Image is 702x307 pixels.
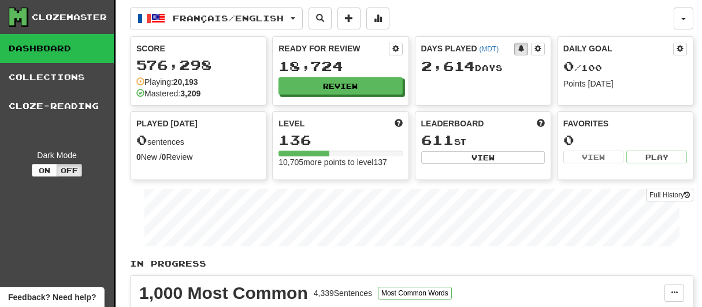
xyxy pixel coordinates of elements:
[136,132,147,148] span: 0
[563,118,687,129] div: Favorites
[337,8,361,29] button: Add sentence to collection
[421,133,545,148] div: st
[130,258,693,269] p: In Progress
[32,164,57,177] button: On
[278,133,402,147] div: 136
[32,12,107,23] div: Clozemaster
[537,118,545,129] span: This week in points, UTC
[173,13,284,23] span: Français / English
[309,8,332,29] button: Search sentences
[9,149,105,161] div: Dark Mode
[479,45,499,53] a: (MDT)
[278,43,388,54] div: Ready for Review
[563,151,624,163] button: View
[421,59,545,74] div: Day s
[136,152,141,162] strong: 0
[563,133,687,147] div: 0
[136,76,198,88] div: Playing:
[421,58,475,74] span: 2,614
[421,43,514,54] div: Days Played
[136,133,260,148] div: sentences
[173,77,198,87] strong: 20,193
[136,88,200,99] div: Mastered:
[646,189,693,201] a: Full History
[626,151,687,163] button: Play
[314,287,372,299] div: 4,339 Sentences
[563,43,673,55] div: Daily Goal
[378,287,452,299] button: Most Common Words
[136,43,260,54] div: Score
[278,156,402,168] div: 10,705 more points to level 137
[180,89,200,98] strong: 3,209
[8,291,96,303] span: Open feedback widget
[136,118,198,129] span: Played [DATE]
[563,78,687,89] div: Points [DATE]
[366,8,389,29] button: More stats
[278,118,304,129] span: Level
[278,77,402,95] button: Review
[421,151,545,164] button: View
[139,284,308,302] div: 1,000 Most Common
[421,132,454,148] span: 611
[136,151,260,163] div: New / Review
[130,8,303,29] button: Français/English
[563,63,602,73] span: / 100
[395,118,403,129] span: Score more points to level up
[278,59,402,73] div: 18,724
[563,58,574,74] span: 0
[162,152,166,162] strong: 0
[136,58,260,72] div: 576,298
[57,164,82,177] button: Off
[421,118,484,129] span: Leaderboard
